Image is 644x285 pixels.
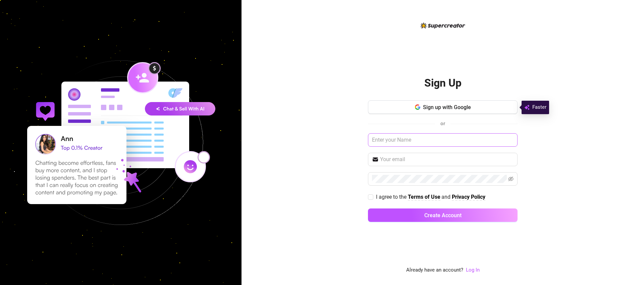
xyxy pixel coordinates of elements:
[466,267,480,273] a: Log In
[368,100,518,114] button: Sign up with Google
[421,22,465,29] img: logo-BBDzfeDw.svg
[441,194,452,200] span: and
[466,266,480,274] a: Log In
[440,121,445,127] span: or
[408,194,440,201] a: Terms of Use
[406,266,463,274] span: Already have an account?
[524,103,530,111] img: svg%3e
[508,176,514,182] span: eye-invisible
[368,133,518,147] input: Enter your Name
[376,194,408,200] span: I agree to the
[424,212,462,219] span: Create Account
[423,104,471,110] span: Sign up with Google
[5,27,237,259] img: signup-background-D0MIrEPF.svg
[424,76,462,90] h2: Sign Up
[380,155,514,163] input: Your email
[452,194,485,201] a: Privacy Policy
[368,208,518,222] button: Create Account
[532,103,546,111] span: Faster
